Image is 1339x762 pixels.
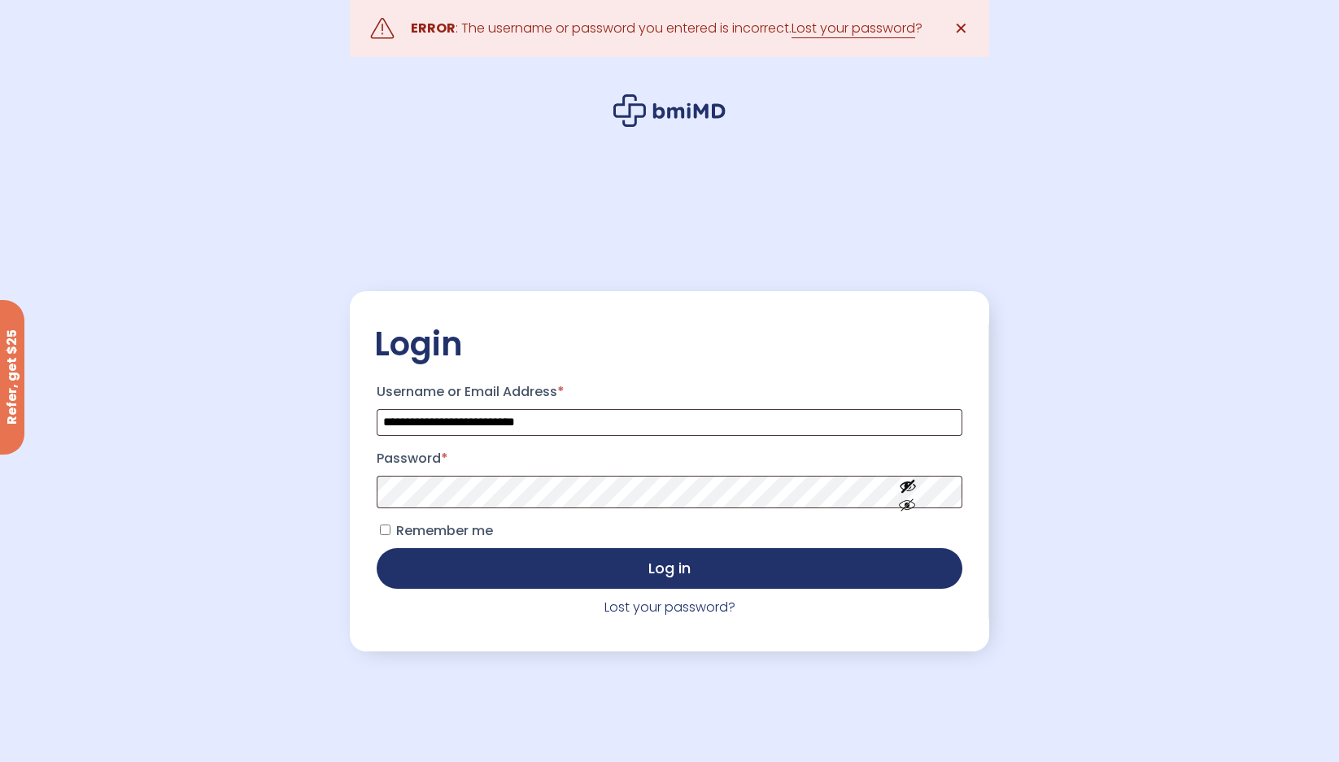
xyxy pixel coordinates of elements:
span: Remember me [396,521,493,540]
label: Password [377,446,962,472]
a: Lost your password? [604,598,735,616]
button: Log in [377,548,962,589]
div: : The username or password you entered is incorrect. ? [411,17,922,40]
button: Show password [862,464,953,520]
label: Username or Email Address [377,379,962,405]
a: ✕ [944,12,977,45]
strong: ERROR [411,19,456,37]
span: ✕ [954,17,968,40]
input: Remember me [380,525,390,535]
h2: Login [374,324,965,364]
a: Lost your password [792,19,915,38]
